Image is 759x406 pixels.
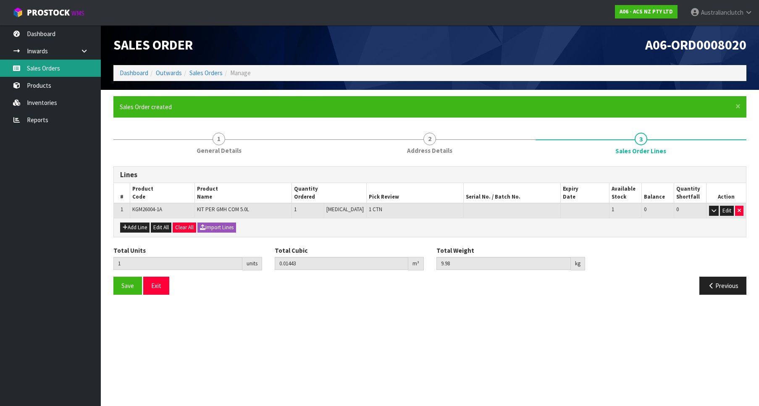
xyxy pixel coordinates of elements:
span: 1 [294,206,297,213]
button: Previous [699,277,746,295]
span: KGM26004-1A [132,206,162,213]
th: Product Name [195,183,292,203]
span: 0 [676,206,679,213]
th: Quantity Shortfall [674,183,706,203]
h3: Lines [120,171,740,179]
span: 1 [121,206,123,213]
small: WMS [71,9,84,17]
div: kg [571,257,585,270]
th: Action [706,183,746,203]
input: Total Units [113,257,242,270]
span: General Details [197,146,242,155]
img: cube-alt.png [13,7,23,18]
th: Product Code [130,183,195,203]
span: Sales Order Lines [615,147,666,155]
span: 1 CTN [369,206,382,213]
span: A06-ORD0008020 [645,37,746,53]
div: units [242,257,262,270]
th: Balance [642,183,674,203]
a: Outwards [156,69,182,77]
span: 2 [423,133,436,145]
a: Dashboard [120,69,148,77]
span: Sales Order Lines [113,160,746,301]
th: Expiry Date [561,183,609,203]
button: Edit [720,206,734,216]
button: Add Line [120,223,150,233]
button: Clear All [173,223,196,233]
button: Exit [143,277,169,295]
label: Total Cubic [275,246,307,255]
th: Pick Review [367,183,464,203]
span: ProStock [27,7,70,18]
a: Sales Orders [189,69,223,77]
span: Manage [230,69,251,77]
button: Edit All [151,223,171,233]
input: Total Cubic [275,257,408,270]
span: Address Details [407,146,452,155]
span: [MEDICAL_DATA] [326,206,364,213]
label: Total Units [113,246,146,255]
th: # [114,183,130,203]
span: Australianclutch [701,8,743,16]
label: Total Weight [436,246,474,255]
span: × [735,100,741,112]
span: 3 [635,133,647,145]
th: Available Stock [609,183,642,203]
input: Total Weight [436,257,571,270]
span: Sales Order [113,37,193,53]
span: KIT PER GMH COM 5.0L [197,206,249,213]
span: 1 [612,206,614,213]
span: 1 [213,133,225,145]
th: Quantity Ordered [292,183,367,203]
span: Save [121,282,134,290]
strong: A06 - ACS NZ PTY LTD [620,8,673,15]
th: Serial No. / Batch No. [464,183,561,203]
div: m³ [408,257,424,270]
button: Save [113,277,142,295]
span: Sales Order created [120,103,172,111]
button: Import Lines [197,223,236,233]
span: 0 [644,206,646,213]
